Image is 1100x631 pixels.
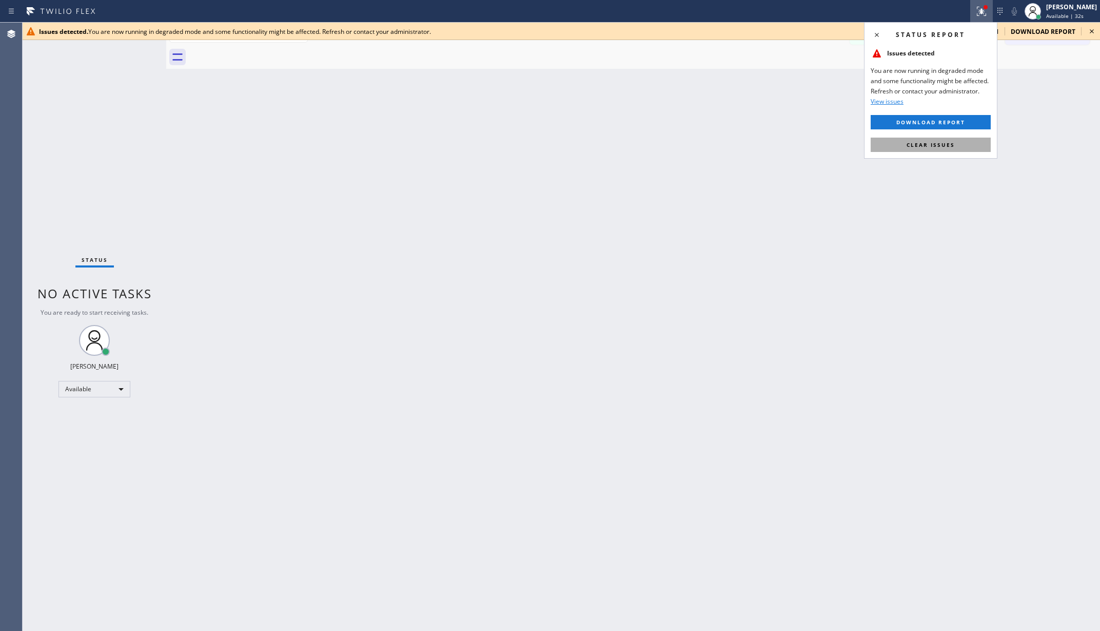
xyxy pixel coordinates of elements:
span: Status [82,256,108,263]
div: [PERSON_NAME] [1046,3,1097,11]
span: download report [1011,27,1075,36]
span: You are ready to start receiving tasks. [41,308,148,317]
div: You are now running in degraded mode and some functionality might be affected. Refresh or contact... [39,27,963,36]
b: Issues detected. [39,27,88,36]
button: Mute [1007,4,1022,18]
span: No active tasks [37,285,152,302]
span: Available | 32s [1046,12,1084,20]
div: [PERSON_NAME] [70,362,119,371]
div: Available [58,381,130,397]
